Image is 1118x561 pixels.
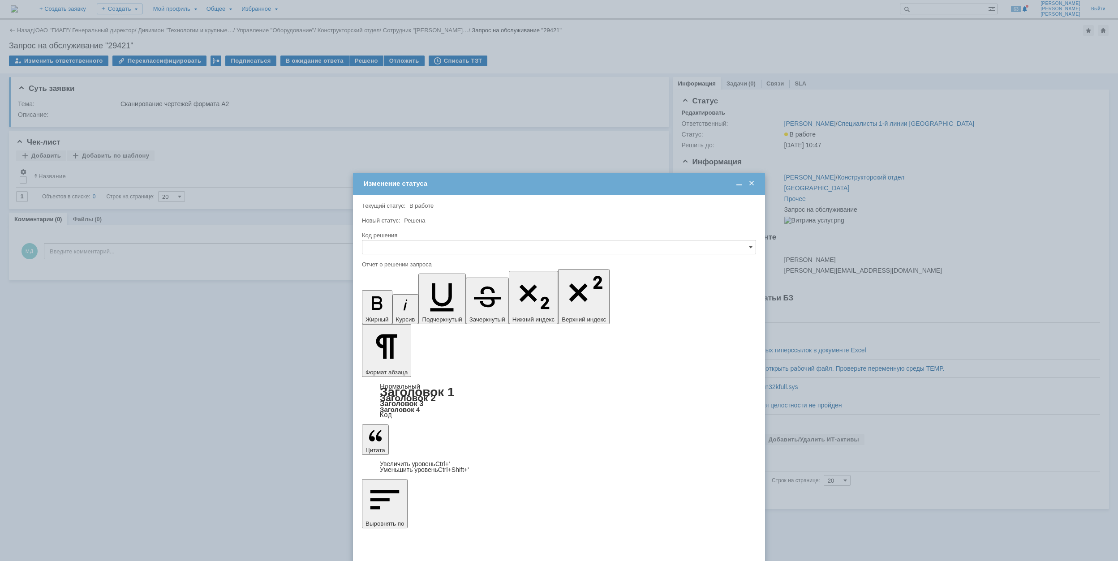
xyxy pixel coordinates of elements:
[466,278,509,324] button: Зачеркнутый
[362,461,756,473] div: Цитата
[380,406,420,413] a: Заголовок 4
[380,411,392,419] a: Код
[362,479,408,528] button: Выровнять по
[404,217,425,224] span: Решена
[362,202,405,209] label: Текущий статус:
[509,271,559,324] button: Нижний индекс
[562,316,606,323] span: Верхний индекс
[362,324,411,377] button: Формат абзаца
[365,316,389,323] span: Жирный
[380,460,450,467] a: Increase
[365,520,404,527] span: Выровнять по
[365,369,408,376] span: Формат абзаца
[362,261,754,267] div: Отчет о решении запроса
[362,383,756,418] div: Формат абзаца
[364,180,756,188] div: Изменение статуса
[380,399,423,407] a: Заголовок 3
[418,274,465,324] button: Подчеркнутый
[380,466,469,473] a: Decrease
[409,202,434,209] span: В работе
[438,466,469,473] span: Ctrl+Shift+'
[380,393,436,403] a: Заголовок 2
[422,316,462,323] span: Подчеркнутый
[365,447,385,454] span: Цитата
[558,269,610,324] button: Верхний индекс
[362,217,400,224] label: Новый статус:
[362,232,754,238] div: Код решения
[435,460,450,467] span: Ctrl+'
[396,316,415,323] span: Курсив
[392,294,419,324] button: Курсив
[362,424,389,455] button: Цитата
[512,316,555,323] span: Нижний индекс
[747,180,756,188] span: Закрыть
[380,382,420,390] a: Нормальный
[362,290,392,324] button: Жирный
[469,316,505,323] span: Зачеркнутый
[380,385,455,399] a: Заголовок 1
[735,180,744,188] span: Свернуть (Ctrl + M)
